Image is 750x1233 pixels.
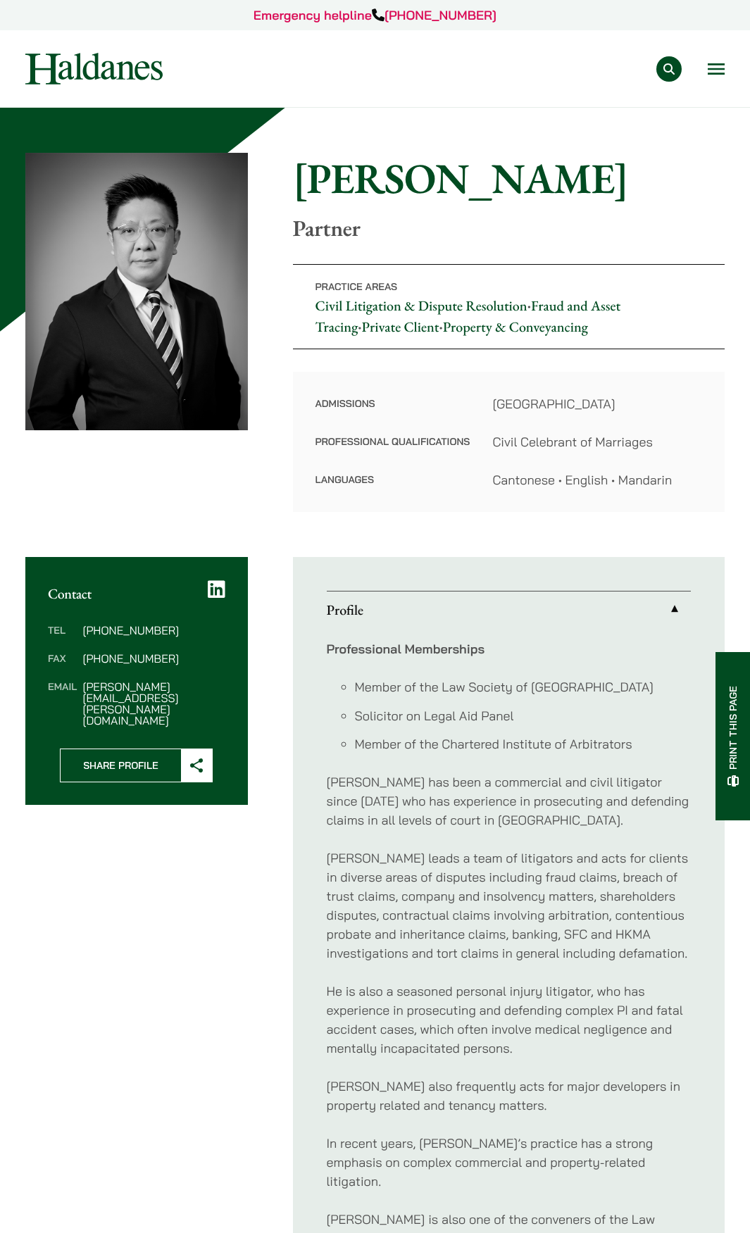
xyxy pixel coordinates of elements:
li: Solicitor on Legal Aid Panel [355,706,691,725]
button: Share Profile [60,749,213,782]
li: Member of the Chartered Institute of Arbitrators [355,734,691,753]
dd: Cantonese • English • Mandarin [492,470,702,489]
a: Property & Conveyancing [443,318,588,336]
button: Open menu [708,63,725,75]
dt: Email [48,681,77,726]
a: Private Client [362,318,439,336]
p: • • • [293,264,725,349]
p: Partner [293,215,725,242]
h1: [PERSON_NAME] [293,153,725,204]
dt: Tel [48,625,77,653]
h2: Contact [48,585,225,602]
dt: Fax [48,653,77,681]
dd: [GEOGRAPHIC_DATA] [492,394,702,413]
p: [PERSON_NAME] leads a team of litigators and acts for clients in diverse areas of disputes includ... [327,849,691,963]
p: In recent years, [PERSON_NAME]’s practice has a strong emphasis on complex commercial and propert... [327,1134,691,1191]
strong: Professional Memberships [327,641,485,657]
button: Search [656,56,682,82]
span: Share Profile [61,749,181,782]
img: Logo of Haldanes [25,53,163,85]
p: [PERSON_NAME] also frequently acts for major developers in property related and tenancy matters. [327,1077,691,1115]
a: Civil Litigation & Dispute Resolution [315,296,527,315]
dt: Professional Qualifications [315,432,470,470]
a: LinkedIn [208,580,225,599]
dd: [PHONE_NUMBER] [82,625,225,636]
dd: [PHONE_NUMBER] [82,653,225,664]
span: Practice Areas [315,280,398,293]
dt: Languages [315,470,470,489]
dd: Civil Celebrant of Marriages [492,432,702,451]
dt: Admissions [315,394,470,432]
a: Profile [327,592,691,628]
p: He is also a seasoned personal injury litigator, who has experience in prosecuting and defending ... [327,982,691,1058]
dd: [PERSON_NAME][EMAIL_ADDRESS][PERSON_NAME][DOMAIN_NAME] [82,681,225,726]
p: [PERSON_NAME] has been a commercial and civil litigator since [DATE] who has experience in prosec... [327,772,691,830]
a: Emergency helpline[PHONE_NUMBER] [254,7,496,23]
li: Member of the Law Society of [GEOGRAPHIC_DATA] [355,677,691,696]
